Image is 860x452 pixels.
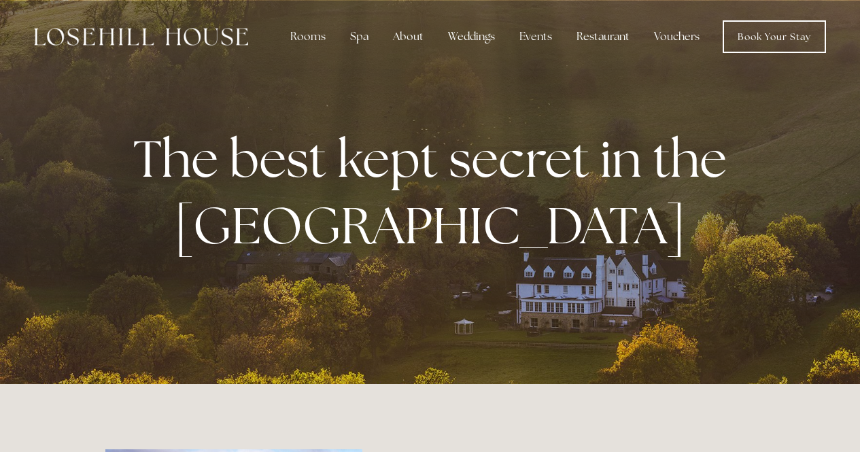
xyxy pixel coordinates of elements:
[566,23,640,50] div: Restaurant
[34,28,248,46] img: Losehill House
[437,23,506,50] div: Weddings
[509,23,563,50] div: Events
[133,125,738,258] strong: The best kept secret in the [GEOGRAPHIC_DATA]
[723,20,826,53] a: Book Your Stay
[339,23,379,50] div: Spa
[643,23,710,50] a: Vouchers
[382,23,434,50] div: About
[279,23,337,50] div: Rooms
